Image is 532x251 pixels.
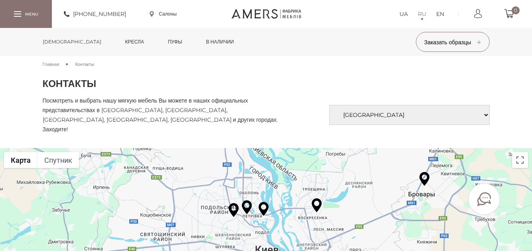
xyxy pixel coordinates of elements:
[43,96,289,134] p: Посмотреть и выбрать нашу мягкую мебель Вы можете в наших официальных представительствах в [GEOGR...
[43,78,490,90] h1: Контакты
[418,9,426,19] a: RU
[512,6,520,14] span: 0
[4,152,38,168] button: Показать карту с названиями объектов
[512,152,528,168] button: Включить полноэкранный режим
[37,28,107,56] a: [DEMOGRAPHIC_DATA]
[436,9,444,19] a: EN
[399,9,408,19] a: UA
[424,39,481,46] span: Заказать образцы
[43,61,59,68] a: Главная
[416,32,490,52] button: Заказать образцы
[119,28,150,56] a: Кресла
[162,28,188,56] a: Пуфы
[150,10,177,18] a: Салоны
[38,152,79,168] button: Показать спутниковую карту
[64,9,126,19] a: [PHONE_NUMBER]
[43,61,59,67] span: Главная
[200,28,240,56] a: в наличии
